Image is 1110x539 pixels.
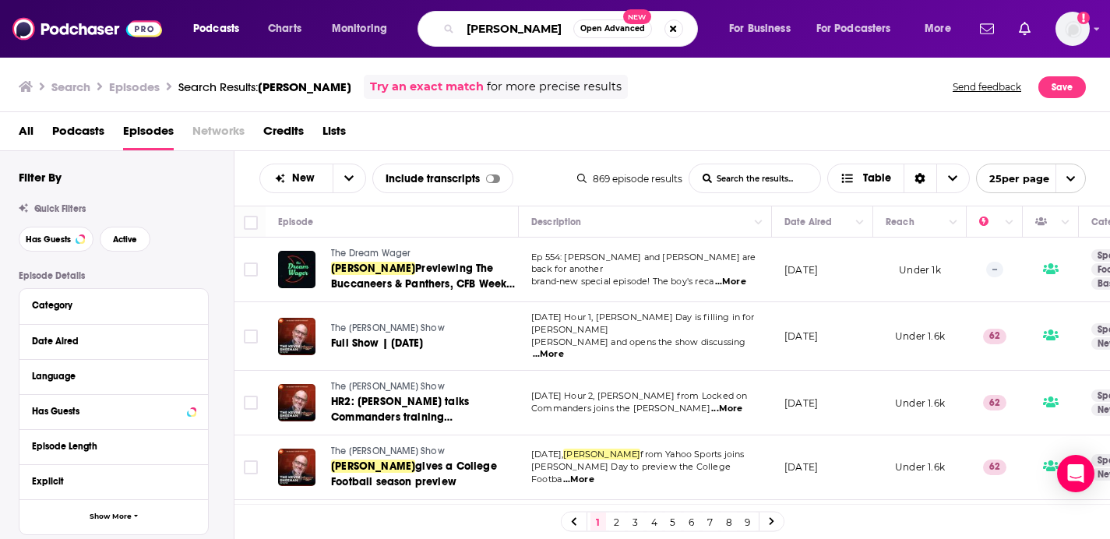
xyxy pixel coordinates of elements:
[331,322,445,333] span: The [PERSON_NAME] Show
[331,395,475,439] span: HR2: [PERSON_NAME] talks Commanders training camp/preseason standouts,
[331,262,516,306] span: Previewing The Buccaneers & Panthers, CFB Week 0 Picks + MLB Bets
[533,348,564,361] span: ...More
[983,329,1006,344] p: 62
[531,252,756,275] span: Ep 554: [PERSON_NAME] and [PERSON_NAME] are back for another
[904,164,936,192] div: Sort Direction
[244,262,258,277] span: Toggle select row
[983,460,1006,475] p: 62
[711,403,742,415] span: ...More
[703,513,718,531] a: 7
[665,513,681,531] a: 5
[1055,12,1090,46] button: Show profile menu
[32,371,185,382] div: Language
[531,461,731,484] span: [PERSON_NAME] Day to preview the College Footba
[292,173,320,184] span: New
[531,449,563,460] span: [DATE],
[244,329,258,343] span: Toggle select row
[944,213,963,232] button: Column Actions
[1077,12,1090,24] svg: Add a profile image
[487,78,622,96] span: for more precise results
[531,312,755,335] span: [DATE] Hour 1, [PERSON_NAME] Day is filling in for [PERSON_NAME]
[531,213,581,231] div: Description
[531,336,745,347] span: [PERSON_NAME] and opens the show discussing
[19,499,208,534] button: Show More
[684,513,699,531] a: 6
[32,331,196,351] button: Date Aired
[192,118,245,150] span: Networks
[609,513,625,531] a: 2
[721,513,737,531] a: 8
[580,25,645,33] span: Open Advanced
[925,18,951,40] span: More
[263,118,304,150] a: Credits
[193,18,239,40] span: Podcasts
[34,203,86,214] span: Quick Filters
[983,395,1006,410] p: 62
[32,406,182,417] div: Has Guests
[784,263,818,277] p: [DATE]
[573,19,652,38] button: Open AdvancedNew
[32,436,196,456] button: Episode Length
[628,513,643,531] a: 3
[331,460,415,473] span: [PERSON_NAME]
[321,16,407,41] button: open menu
[1013,16,1037,42] a: Show notifications dropdown
[1056,213,1075,232] button: Column Actions
[979,213,1001,231] div: Power Score
[258,16,311,41] a: Charts
[109,79,160,94] h3: Episodes
[331,394,516,425] a: HR2: [PERSON_NAME] talks Commanders training camp/preseason standouts,
[729,18,791,40] span: For Business
[19,270,209,281] p: Episode Details
[90,513,132,521] span: Show More
[977,167,1049,191] span: 25 per page
[886,213,914,231] div: Reach
[278,213,313,231] div: Episode
[322,118,346,150] a: Lists
[32,476,185,487] div: Explicit
[827,164,970,193] h2: Choose View
[531,403,710,414] span: Commanders joins the [PERSON_NAME]
[914,16,971,41] button: open menu
[51,79,90,94] h3: Search
[531,390,747,401] span: [DATE] Hour 2, [PERSON_NAME] from Locked on
[113,235,137,244] span: Active
[331,380,516,394] a: The [PERSON_NAME] Show
[331,248,411,259] span: The Dream Wager
[260,173,333,184] button: open menu
[333,164,365,192] button: open menu
[52,118,104,150] a: Podcasts
[332,18,387,40] span: Monitoring
[563,474,594,486] span: ...More
[372,164,513,193] div: Include transcripts
[370,78,484,96] a: Try an exact match
[974,16,1000,42] a: Show notifications dropdown
[715,276,746,288] span: ...More
[784,396,818,410] p: [DATE]
[740,513,756,531] a: 9
[331,460,497,488] span: gives a College Football season preview
[577,173,682,185] div: 869 episode results
[331,381,445,392] span: The [PERSON_NAME] Show
[331,459,516,490] a: [PERSON_NAME]gives a College Football season preview
[19,227,93,252] button: Has Guests
[816,18,891,40] span: For Podcasters
[1000,213,1019,232] button: Column Actions
[1038,76,1086,98] button: Save
[718,16,810,41] button: open menu
[1057,455,1094,492] div: Open Intercom Messenger
[26,235,71,244] span: Has Guests
[12,14,162,44] img: Podchaser - Follow, Share and Rate Podcasts
[331,262,415,275] span: [PERSON_NAME]
[19,118,33,150] a: All
[331,261,516,292] a: [PERSON_NAME]Previewing The Buccaneers & Panthers, CFB Week 0 Picks + MLB Bets
[784,213,832,231] div: Date Aired
[244,460,258,474] span: Toggle select row
[32,300,185,311] div: Category
[531,276,714,287] span: brand-new special episode! The boy's reca
[331,446,445,456] span: The [PERSON_NAME] Show
[123,118,174,150] span: Episodes
[32,441,185,452] div: Episode Length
